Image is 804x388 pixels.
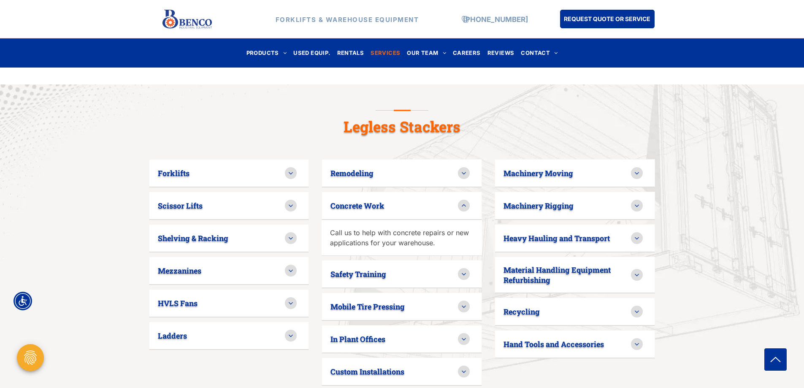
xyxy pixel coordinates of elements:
a: SERVICES [367,47,403,59]
a: USED EQUIP. [290,47,333,59]
h3: Mobile Tire Pressing [330,301,405,312]
a: CONTACT [517,47,561,59]
h3: Remodeling [330,168,374,178]
h3: Heavy Hauling and Transport [504,233,610,243]
a: RENTALS [334,47,368,59]
h3: Hand Tools and Accessories [504,339,604,349]
a: PRODUCTS [243,47,290,59]
h3: Scissor Lifts [158,201,203,211]
span: Legless Stackers [344,117,460,136]
strong: FORKLIFTS & WAREHOUSE EQUIPMENT [276,15,419,23]
h3: Ladders [158,331,187,341]
span: REQUEST QUOTE OR SERVICE [564,11,650,27]
h3: Material Handling Equipment Refurbishing [504,265,631,285]
a: REVIEWS [484,47,518,59]
h3: Mezzanines [158,266,201,276]
h3: Shelving & Racking [158,233,228,243]
h3: HVLS Fans [158,298,198,308]
div: Accessibility Menu [14,292,32,310]
h3: Forklifts [158,168,189,178]
a: OUR TEAM [403,47,449,59]
h3: Machinery Rigging [504,201,574,211]
h3: Concrete Work [330,201,384,211]
h3: Custom Installations [330,366,404,377]
a: [PHONE_NUMBER] [463,15,528,23]
h3: Safety Training [330,269,386,279]
h3: Machinery Moving [504,168,573,178]
a: REQUEST QUOTE OR SERVICE [560,10,655,28]
a: CAREERS [449,47,484,59]
p: Call us to help with concrete repairs or new applications for your warehouse. [330,228,474,248]
h3: In Plant Offices [330,334,385,344]
h3: Recycling [504,307,540,317]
